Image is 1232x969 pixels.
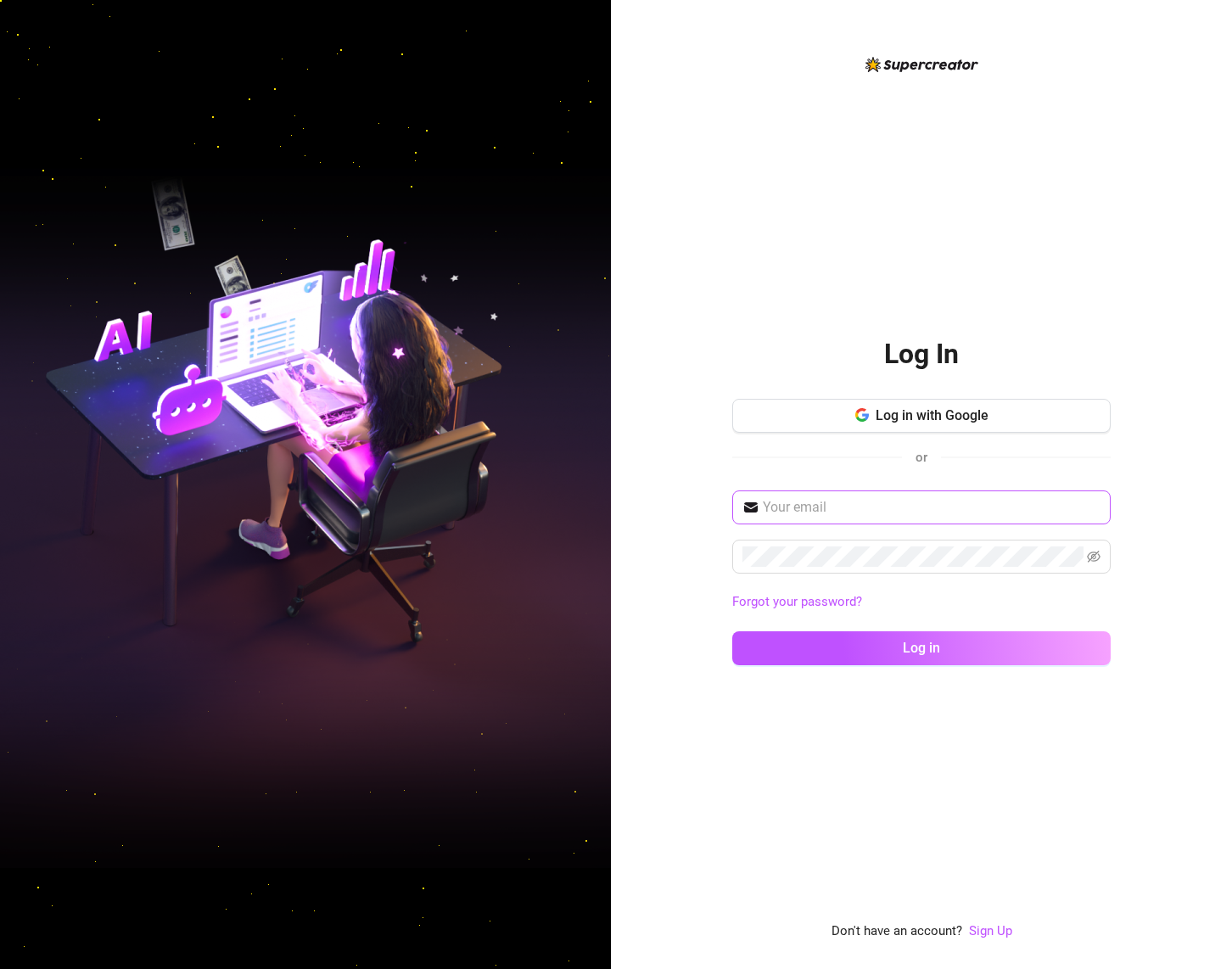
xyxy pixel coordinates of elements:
h2: Log In [884,337,959,372]
button: Log in with Google [732,399,1111,433]
span: eye-invisible [1087,550,1100,563]
span: Don't have an account? [832,921,962,942]
a: Forgot your password? [732,594,862,609]
span: Log in [903,640,940,656]
span: Log in with Google [876,407,988,423]
a: Sign Up [969,923,1012,938]
button: Log in [732,631,1111,665]
span: or [916,450,927,465]
img: logo-BBDzfeDw.svg [865,57,978,72]
a: Forgot your password? [732,592,1111,613]
input: Your email [763,497,1100,518]
a: Sign Up [969,921,1012,942]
